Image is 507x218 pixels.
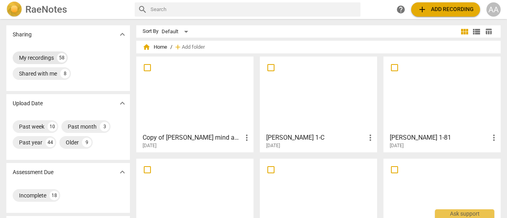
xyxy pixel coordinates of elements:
div: Past month [68,123,97,131]
a: Help [394,2,408,17]
button: Tile view [459,26,471,38]
span: expand_more [118,99,127,108]
div: Sort By [143,28,158,34]
span: Add recording [417,5,474,14]
button: AA [486,2,501,17]
h2: RaeNotes [25,4,67,15]
span: [DATE] [266,142,280,149]
a: LogoRaeNotes [6,2,128,17]
div: Older [66,138,79,146]
a: [PERSON_NAME] 1-81[DATE] [386,59,498,149]
div: 3 [100,122,109,131]
h3: Victor-Angelica 1-81 [390,133,489,142]
span: search [138,5,147,14]
a: [PERSON_NAME] 1-C[DATE] [263,59,374,149]
h3: Copy of Angelica mind and body 6th Aug [143,133,242,142]
div: 9 [82,138,91,147]
button: Show more [116,97,128,109]
span: home [143,43,151,51]
span: expand_more [118,167,127,177]
button: Show more [116,166,128,178]
div: My recordings [19,54,54,62]
span: more_vert [366,133,375,142]
input: Search [151,3,357,16]
h3: Tracy-Angelica 1-C [266,133,366,142]
button: List view [471,26,482,38]
p: Upload Date [13,99,43,108]
button: Upload [411,2,480,17]
span: add [417,5,427,14]
span: / [170,44,172,50]
p: Sharing [13,30,32,39]
span: view_module [460,27,469,36]
span: Home [143,43,167,51]
span: view_list [472,27,481,36]
img: Logo [6,2,22,17]
a: Copy of [PERSON_NAME] mind and body [DATE][DATE] [139,59,251,149]
span: Add folder [182,44,205,50]
div: 18 [50,191,59,200]
span: more_vert [242,133,252,142]
div: Past year [19,138,42,146]
div: Past week [19,123,44,131]
p: Assessment Due [13,168,53,176]
button: Show more [116,28,128,40]
span: help [396,5,406,14]
button: Table view [482,26,494,38]
span: expand_more [118,30,127,39]
div: 58 [57,53,67,63]
div: Default [162,25,191,38]
div: Shared with me [19,70,57,78]
div: 44 [46,138,55,147]
span: table_chart [485,28,492,35]
span: more_vert [489,133,499,142]
div: Ask support [435,209,494,218]
div: 10 [48,122,57,131]
span: [DATE] [143,142,156,149]
div: Incomplete [19,191,46,199]
span: add [174,43,182,51]
div: 8 [60,69,70,78]
span: [DATE] [390,142,404,149]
